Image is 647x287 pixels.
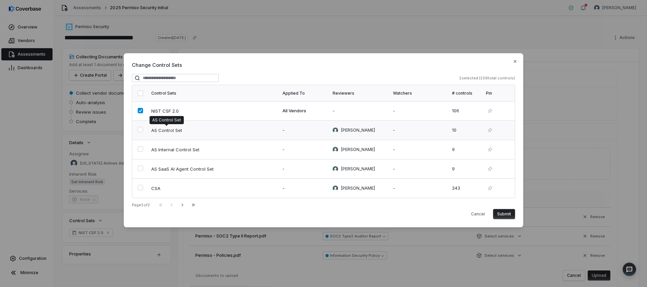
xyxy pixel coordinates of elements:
[282,127,285,133] span: -
[393,185,395,191] span: -
[132,61,515,69] span: Change Control Sets
[151,127,182,133] span: AS Control Set
[152,117,181,123] div: AS Control Set
[448,101,482,121] td: 106
[452,91,478,96] div: # controls
[151,166,214,172] span: AS SaaS AI Agent Control Set
[393,108,395,113] span: -
[282,166,285,171] span: -
[282,108,306,113] span: All Vendors
[151,185,160,191] span: CSA
[333,186,338,191] img: Raquel Wilson avatar
[132,203,150,208] div: Page 1 of 2
[151,147,199,153] span: AS Internal Control Set
[448,179,482,198] td: 243
[479,76,515,81] span: ( 106 total controls)
[448,140,482,159] td: 9
[467,209,489,219] button: Cancel
[341,166,375,172] span: [PERSON_NAME]
[333,108,335,113] span: -
[151,91,274,96] div: Control Sets
[333,166,338,172] img: Raquel Wilson avatar
[493,209,515,219] button: Submit
[393,91,444,96] div: Watchers
[282,91,324,96] div: Applied To
[282,147,285,152] span: -
[282,185,285,191] span: -
[448,159,482,179] td: 9
[341,127,375,134] span: [PERSON_NAME]
[333,91,385,96] div: Reviewers
[333,128,338,133] img: Raquel Wilson avatar
[393,147,395,152] span: -
[486,91,509,96] div: Pin
[333,147,338,152] img: Raquel Wilson avatar
[341,146,375,153] span: [PERSON_NAME]
[151,108,179,114] span: NIST CSF 2.0
[459,76,478,81] span: 1 selected
[393,127,395,133] span: -
[393,166,395,171] span: -
[448,121,482,140] td: 10
[341,185,375,192] span: [PERSON_NAME]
